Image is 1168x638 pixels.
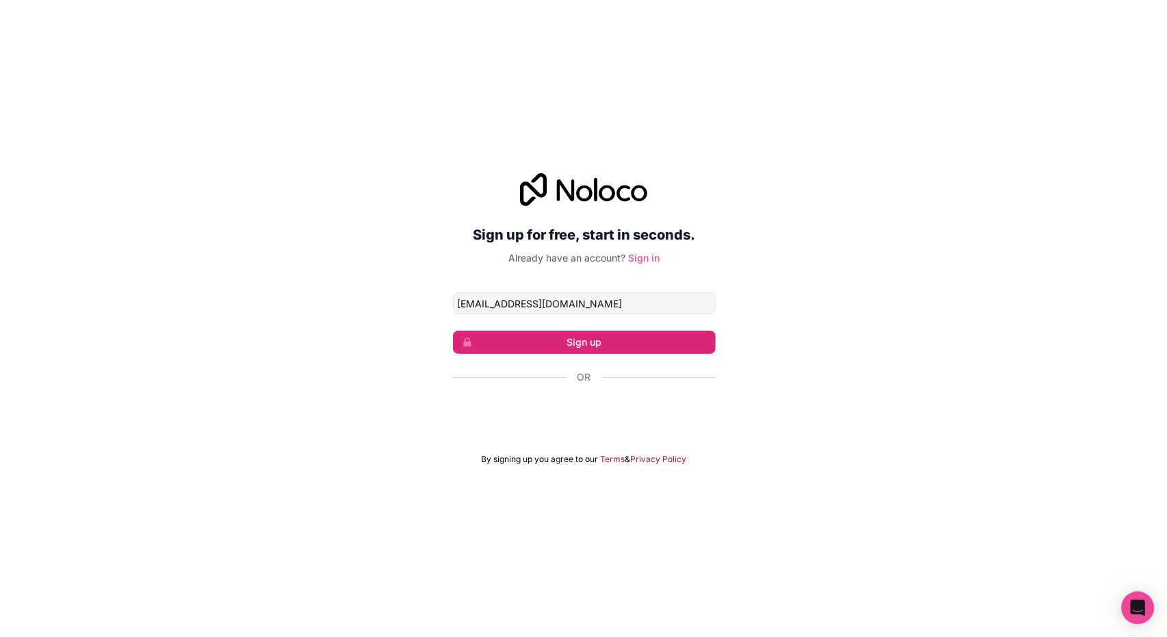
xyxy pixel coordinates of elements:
[508,252,625,264] span: Already have an account?
[577,370,591,384] span: Or
[453,222,716,247] h2: Sign up for free, start in seconds.
[628,252,660,264] a: Sign in
[1121,591,1154,624] div: Open Intercom Messenger
[446,399,723,429] iframe: Sign in with Google Button
[453,292,716,314] input: Email address
[453,331,716,354] button: Sign up
[631,454,687,465] a: Privacy Policy
[482,454,599,465] span: By signing up you agree to our
[625,454,631,465] span: &
[601,454,625,465] a: Terms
